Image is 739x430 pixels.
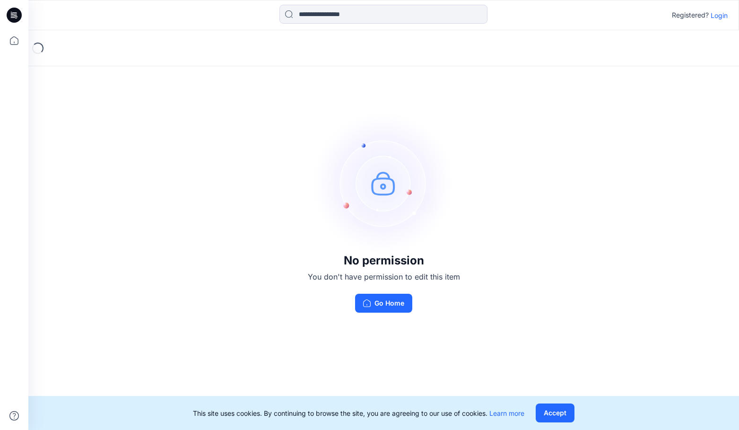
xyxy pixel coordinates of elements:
p: This site uses cookies. By continuing to browse the site, you are agreeing to our use of cookies. [193,408,524,418]
p: You don't have permission to edit this item [308,271,460,282]
img: no-perm.svg [313,112,455,254]
h3: No permission [308,254,460,267]
button: Accept [536,404,574,422]
a: Learn more [489,409,524,417]
p: Registered? [672,9,709,21]
button: Go Home [355,294,412,313]
p: Login [711,10,728,20]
